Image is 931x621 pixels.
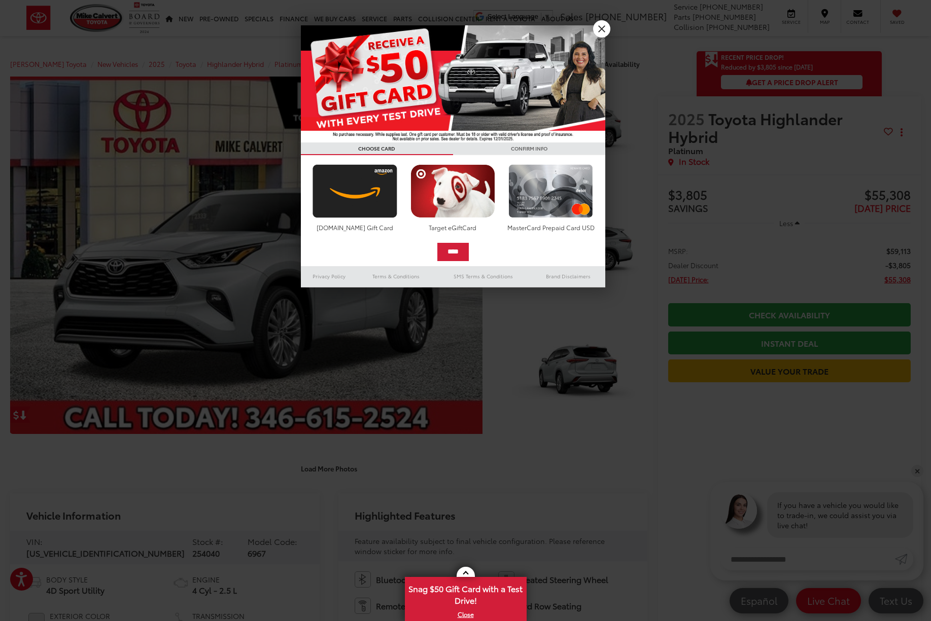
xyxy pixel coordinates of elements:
a: SMS Terms & Conditions [435,270,531,282]
img: targetcard.png [408,164,498,218]
a: Privacy Policy [301,270,358,282]
a: Brand Disclaimers [531,270,605,282]
div: [DOMAIN_NAME] Gift Card [310,223,400,232]
img: 55838_top_625864.jpg [301,25,605,142]
div: MasterCard Prepaid Card USD [506,223,596,232]
h3: CHOOSE CARD [301,142,453,155]
a: Terms & Conditions [357,270,435,282]
img: amazoncard.png [310,164,400,218]
img: mastercard.png [506,164,596,218]
div: Target eGiftCard [408,223,498,232]
h3: CONFIRM INFO [453,142,605,155]
span: Snag $50 Gift Card with a Test Drive! [406,578,526,609]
